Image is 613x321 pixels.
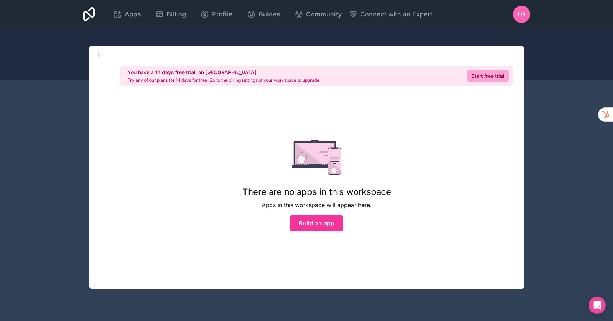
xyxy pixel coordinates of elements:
button: Build an app [290,215,343,231]
a: Apps [108,6,147,22]
span: Profile [212,9,233,19]
span: Connect with an Expert [360,9,432,19]
a: Profile [195,6,238,22]
img: empty state [292,140,342,175]
a: Guides [241,6,286,22]
a: Start free trial [467,70,509,82]
span: LG [518,10,525,19]
p: Apps in this workspace will appear here. [242,201,391,209]
span: Guides [258,9,280,19]
p: Try any of our plans for 14 days for free. Go to the billing settings of your workspace to upgrade! [128,77,320,83]
span: Community [306,9,342,19]
h2: You have a 14 days free trial, on [GEOGRAPHIC_DATA]. [128,69,320,76]
h1: There are no apps in this workspace [242,186,391,198]
span: Billing [167,9,186,19]
button: Connect with an Expert [349,9,432,19]
span: Apps [125,9,141,19]
div: Open Intercom Messenger [589,297,606,314]
a: Community [289,6,347,22]
a: Billing [149,6,192,22]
